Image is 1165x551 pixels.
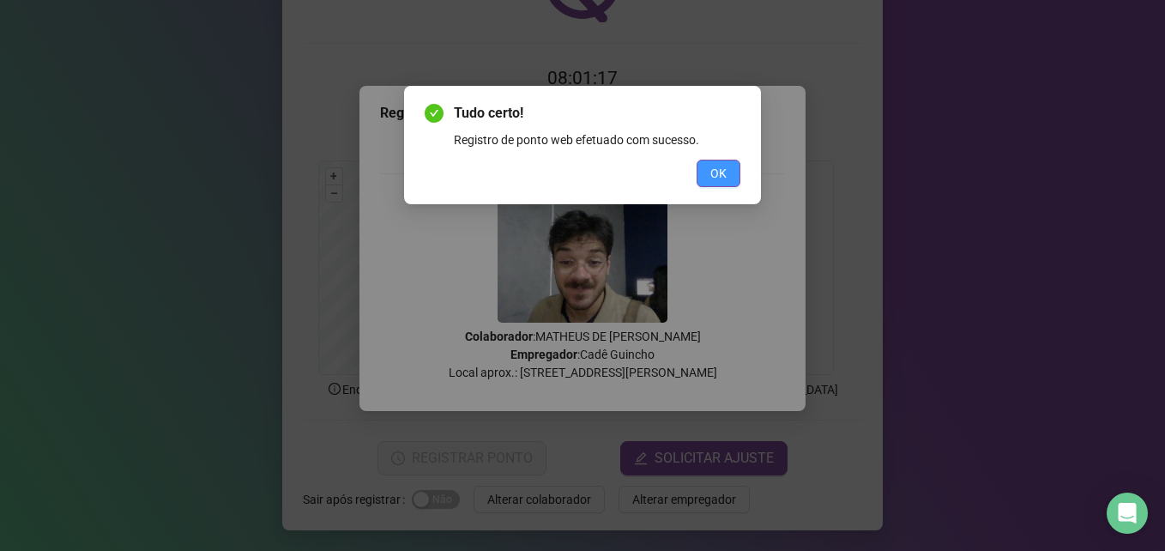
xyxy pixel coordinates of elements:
[710,164,727,183] span: OK
[697,160,740,187] button: OK
[1107,493,1148,534] div: Open Intercom Messenger
[454,103,740,124] span: Tudo certo!
[425,104,444,123] span: check-circle
[454,130,740,149] div: Registro de ponto web efetuado com sucesso.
